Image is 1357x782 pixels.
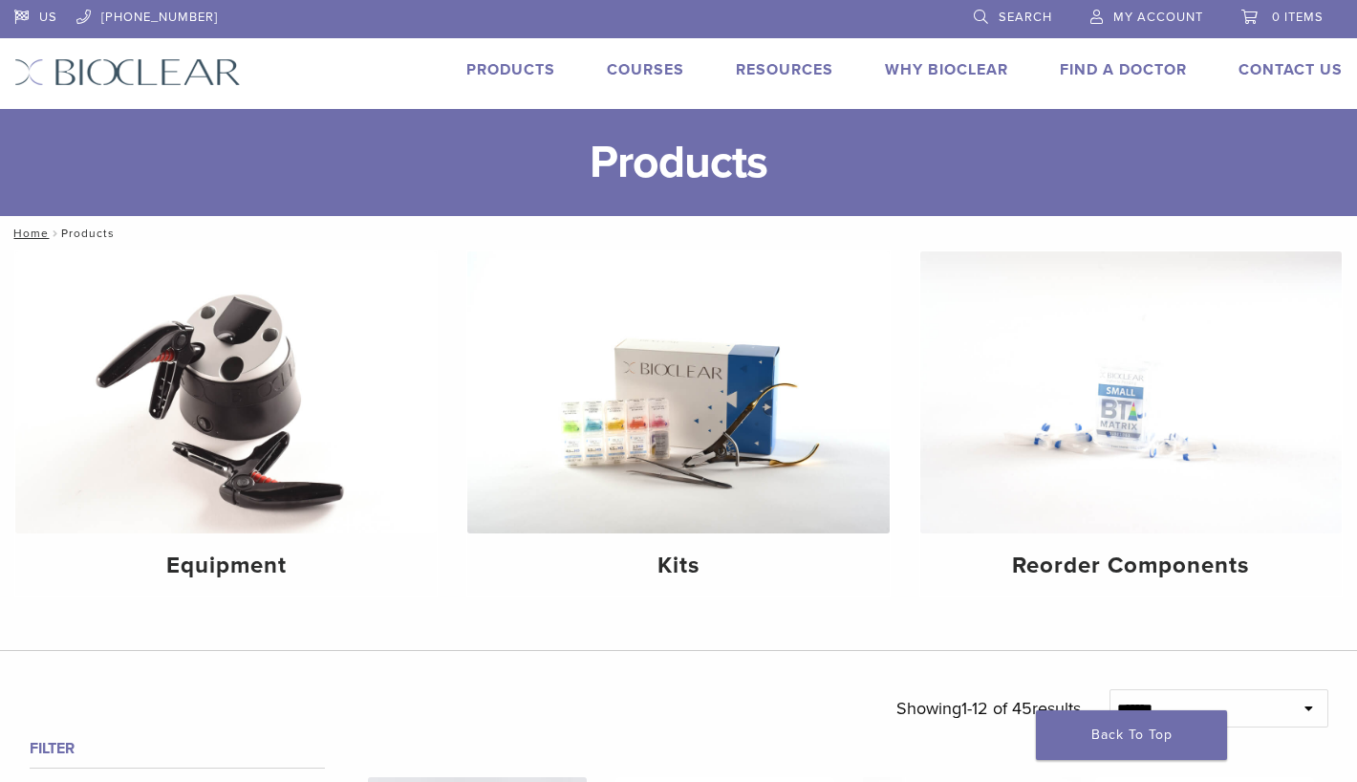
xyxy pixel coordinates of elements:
[936,549,1326,583] h4: Reorder Components
[961,698,1032,719] span: 1-12 of 45
[1060,60,1187,79] a: Find A Doctor
[483,549,873,583] h4: Kits
[1272,10,1324,25] span: 0 items
[999,10,1052,25] span: Search
[896,689,1081,729] p: Showing results
[736,60,833,79] a: Resources
[8,227,49,240] a: Home
[1239,60,1343,79] a: Contact Us
[467,251,889,533] img: Kits
[15,251,437,533] img: Equipment
[15,251,437,596] a: Equipment
[31,549,421,583] h4: Equipment
[607,60,684,79] a: Courses
[30,737,325,760] h4: Filter
[1036,710,1227,760] a: Back To Top
[467,251,889,596] a: Kits
[1113,10,1203,25] span: My Account
[920,251,1342,596] a: Reorder Components
[885,60,1008,79] a: Why Bioclear
[466,60,555,79] a: Products
[920,251,1342,533] img: Reorder Components
[14,58,241,86] img: Bioclear
[49,228,61,238] span: /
